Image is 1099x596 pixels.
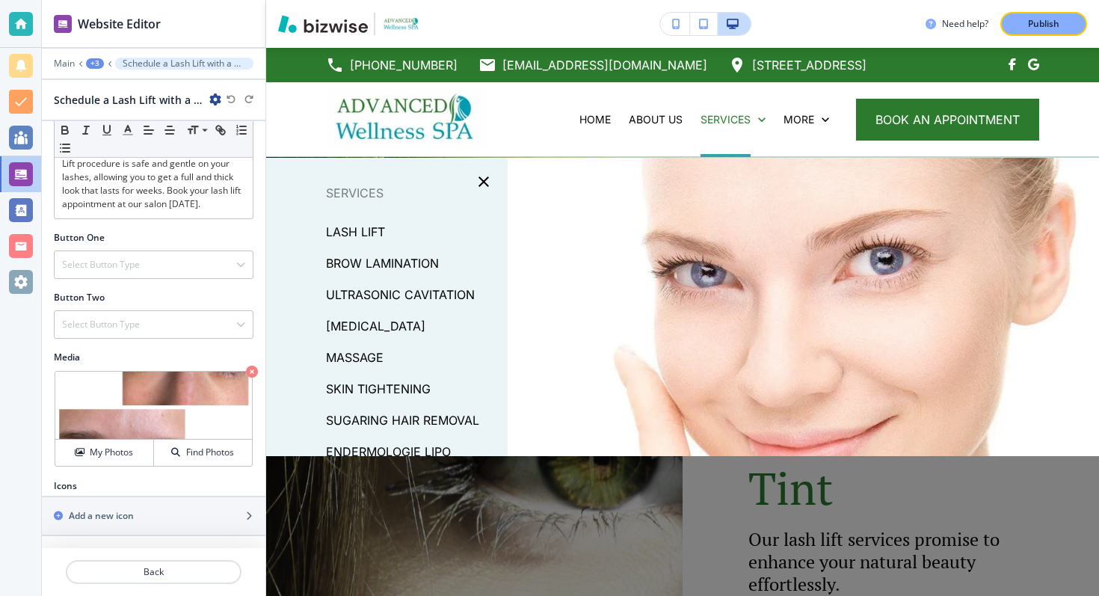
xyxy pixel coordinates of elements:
p: SERVICES [266,182,508,204]
div: DropInBlog Guide [22,449,277,477]
div: We'll be back online in 2 hours [31,316,250,331]
img: Advanced Wellness Spa [326,87,486,150]
h4: Select Button Type [62,258,140,271]
p: LASH LIFT [326,221,385,243]
img: Your Logo [381,16,422,31]
h2: Button Two [54,291,105,304]
h2: Schedule a Lash Lift with a Beauty Specialist [54,92,203,108]
div: Google Tag Manager Guide [22,422,277,449]
h4: My Photos [90,446,133,459]
p: How can we help? [30,157,269,182]
p: Hi [PERSON_NAME] 👋 [30,106,269,157]
span: Home [33,504,67,514]
h2: Media [54,351,253,364]
h4: Select Button Type [62,318,140,331]
p: [STREET_ADDRESS] [752,54,866,76]
p: MASSAGE [326,346,384,369]
span: Help [237,504,261,514]
span: book an appointment [875,111,1020,129]
img: Bizwise Logo [278,15,368,33]
div: Profile image for Support [30,24,60,54]
p: Back [67,565,240,579]
p: Our holistic eyelash specialists can curl your lashes using RefectoCil, a product designed to mak... [62,117,245,211]
div: Recent messageProfile image for SupportYou’ll get replies here and in your email: ✉️ [EMAIL_ADDRE... [15,201,284,280]
div: Connect Bizwise Email to Gmail [31,400,250,416]
h2: Button One [54,231,105,245]
span: You’ll get replies here and in your email: ✉️ [EMAIL_ADDRESS][DOMAIN_NAME] The team will reply as... [67,237,695,249]
button: Search for help [22,358,277,388]
p: ULTRASONIC CAVITATION [326,283,475,306]
p: ABOUT US [629,112,683,127]
div: Profile image for Support [31,236,61,266]
p: SERVICES [701,112,751,127]
span: Search for help [31,366,121,381]
span: Messages [124,504,176,514]
div: DropInBlog Guide [31,455,250,471]
h2: Website Editor [78,15,161,33]
div: Google Tag Manager Guide [31,428,250,443]
p: ENDERMOLOGIE LIPO MASSAGE PLUS FACE [326,440,496,485]
button: Back [66,560,241,584]
div: Recent message [31,214,268,230]
h3: Need help? [942,17,988,31]
button: Help [200,467,299,526]
p: [EMAIL_ADDRESS][DOMAIN_NAME] [502,54,707,76]
p: More [784,112,814,127]
div: Profile image for SupportYou’ll get replies here and in your email: ✉️ [EMAIL_ADDRESS][DOMAIN_NAM... [16,224,283,279]
h2: Add a new icon [69,509,134,523]
p: SKIN TIGHTENING [326,378,431,400]
button: Schedule a Lash Lift with a Beauty Specialist [115,58,253,70]
button: Publish [1000,12,1087,36]
button: Find Photos [154,440,252,466]
div: Connect Bizwise Email to Gmail [22,394,277,422]
h4: Find Photos [186,446,234,459]
p: [PHONE_NUMBER] [350,54,458,76]
button: Add a new icon [42,497,265,535]
div: • [DATE] [108,251,150,267]
p: Schedule a Lash Lift with a Beauty Specialist [123,58,246,69]
div: Close [257,24,284,51]
button: Main [54,58,75,69]
button: My Photos [55,440,154,466]
div: Send us a messageWe'll be back online in 2 hours [15,287,284,344]
img: editor icon [54,15,72,33]
div: Send us a message [31,300,250,316]
p: BROW LAMINATION [326,252,439,274]
p: SUGARING HAIR REMOVAL [326,409,479,431]
p: [MEDICAL_DATA] [326,315,425,337]
h2: Icons [54,479,77,493]
button: Messages [99,467,199,526]
div: Bizwise [67,251,105,267]
p: Publish [1028,17,1059,31]
button: +3 [86,58,104,69]
div: My PhotosFind Photos [54,370,253,467]
p: HOME [579,112,611,127]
